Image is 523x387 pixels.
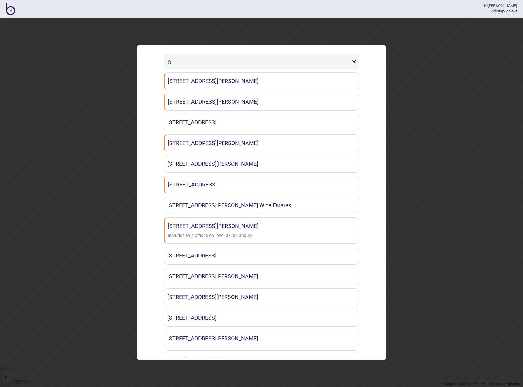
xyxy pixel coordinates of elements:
a: [STREET_ADDRESS][PERSON_NAME] [164,72,359,90]
a: [STREET_ADDRESS][PERSON_NAME]Includes EY's offices on level 33, 34 and 35. [164,217,359,244]
a: [STREET_ADDRESS] [164,247,359,265]
input: Search locations by tag + name [164,54,350,69]
a: Admin [491,9,502,13]
a: [STREET_ADDRESS] [164,309,359,327]
span: | [491,9,503,13]
a: [STREET_ADDRESS][PERSON_NAME] Wine Estates [164,197,359,214]
a: [STREET_ADDRESS][PERSON_NAME] [164,93,359,111]
a: [STREET_ADDRESS][PERSON_NAME] [164,268,359,285]
a: [STREET_ADDRESS][PERSON_NAME] [164,288,359,306]
a: [STREET_ADDRESS][PERSON_NAME] [164,155,359,173]
div: Hi [PERSON_NAME] [484,3,517,9]
button: Sign out [503,9,517,13]
a: [STREET_ADDRESS][PERSON_NAME] [164,350,359,368]
a: [STREET_ADDRESS][PERSON_NAME] [164,134,359,152]
div: Includes EY's offices on level 33, 34 and 35. [168,232,254,240]
a: [STREET_ADDRESS] [164,176,359,193]
img: BindiMaps CMS [6,3,15,15]
a: [STREET_ADDRESS] [164,114,359,131]
a: [STREET_ADDRESS][PERSON_NAME] [164,330,359,347]
button: × [349,54,359,69]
